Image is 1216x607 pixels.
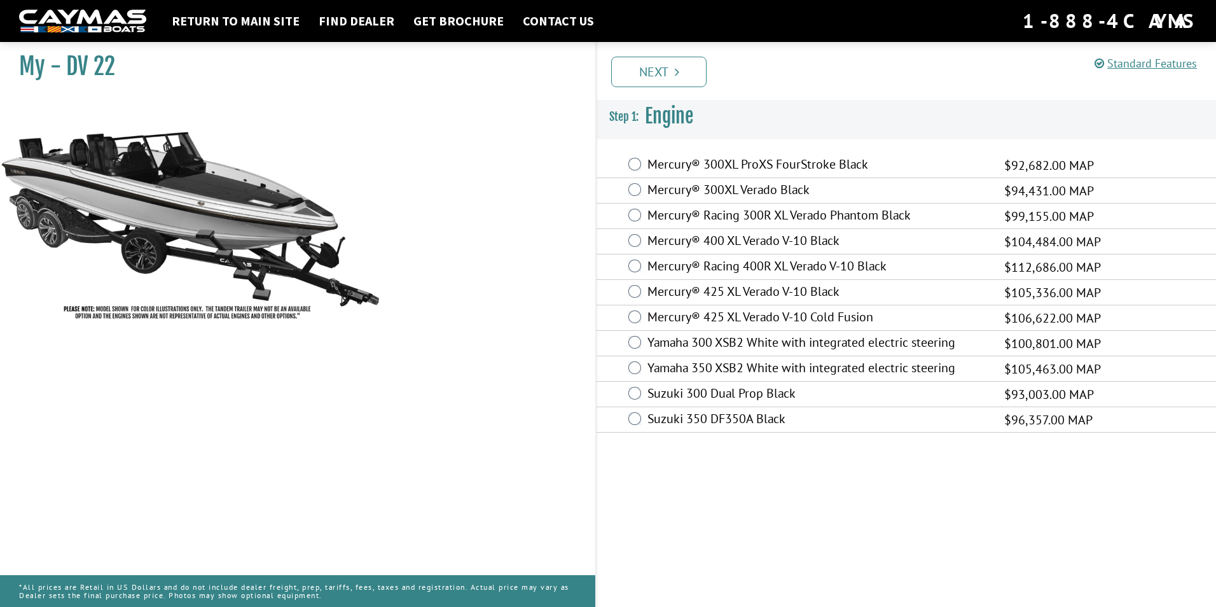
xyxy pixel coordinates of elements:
label: Mercury® 300XL ProXS FourStroke Black [647,157,988,175]
label: Mercury® 425 XL Verado V-10 Black [647,284,988,302]
img: white-logo-c9c8dbefe5ff5ceceb0f0178aa75bf4bb51f6bca0971e226c86eb53dfe498488.png [19,10,146,33]
label: Suzuki 350 DF350A Black [647,411,988,429]
label: Yamaha 300 XSB2 White with integrated electric steering [647,335,988,353]
span: $106,622.00 MAP [1004,309,1101,328]
label: Yamaha 350 XSB2 White with integrated electric steering [647,360,988,379]
span: $105,336.00 MAP [1004,283,1101,302]
span: $99,155.00 MAP [1004,207,1094,226]
label: Mercury® 300XL Verado Black [647,182,988,200]
a: Standard Features [1095,56,1197,71]
a: Next [611,57,707,87]
span: $112,686.00 MAP [1004,258,1101,277]
div: 1-888-4CAYMAS [1023,7,1197,35]
ul: Pagination [608,55,1216,87]
a: Find Dealer [312,13,401,29]
span: $92,682.00 MAP [1004,156,1094,175]
span: $100,801.00 MAP [1004,334,1101,353]
a: Return to main site [165,13,306,29]
label: Mercury® Racing 300R XL Verado Phantom Black [647,207,988,226]
label: Mercury® Racing 400R XL Verado V-10 Black [647,258,988,277]
label: Mercury® 425 XL Verado V-10 Cold Fusion [647,309,988,328]
label: Suzuki 300 Dual Prop Black [647,386,988,404]
span: $93,003.00 MAP [1004,385,1094,404]
a: Contact Us [516,13,600,29]
h3: Engine [597,93,1216,140]
span: $105,463.00 MAP [1004,359,1101,379]
span: $104,484.00 MAP [1004,232,1101,251]
h1: My - DV 22 [19,52,563,81]
span: $96,357.00 MAP [1004,410,1093,429]
label: Mercury® 400 XL Verado V-10 Black [647,233,988,251]
span: $94,431.00 MAP [1004,181,1094,200]
p: *All prices are Retail in US Dollars and do not include dealer freight, prep, tariffs, fees, taxe... [19,576,576,606]
a: Get Brochure [407,13,510,29]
